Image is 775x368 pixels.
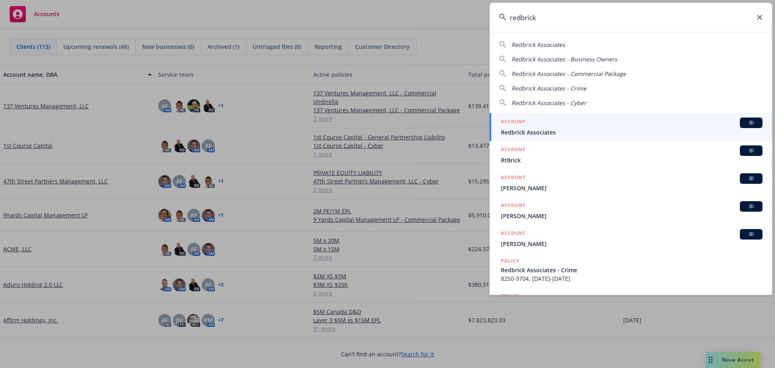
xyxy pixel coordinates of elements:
[501,145,526,155] h5: ACCOUNT
[501,173,526,183] h5: ACCOUNT
[743,175,759,182] span: BI
[511,99,586,107] span: Redbrick Associates - Cyber
[501,229,526,239] h5: ACCOUNT
[743,147,759,154] span: BI
[490,3,772,32] input: Search...
[511,84,586,92] span: Redbrick Associates - Crime
[490,169,772,197] a: ACCOUNTBI[PERSON_NAME]
[501,266,762,274] span: Redbrick Associates - Crime
[511,70,626,78] span: Redbrick Associates - Commercial Package
[490,197,772,225] a: ACCOUNTBI[PERSON_NAME]
[511,41,565,48] span: Redbrick Associates
[490,141,772,169] a: ACCOUNTBIRtBrick
[490,113,772,141] a: ACCOUNTBIRedbrick Associates
[501,184,762,192] span: [PERSON_NAME]
[501,118,526,127] h5: ACCOUNT
[743,231,759,238] span: BI
[501,156,762,164] span: RtBrick
[501,201,526,211] h5: ACCOUNT
[490,225,772,252] a: ACCOUNTBI[PERSON_NAME]
[501,257,519,265] h5: POLICY
[490,287,772,322] a: POLICY
[743,203,759,210] span: BI
[501,240,762,248] span: [PERSON_NAME]
[501,128,762,137] span: Redbrick Associates
[501,212,762,220] span: [PERSON_NAME]
[511,55,617,63] span: Redbrick Associates - Business Owners
[743,119,759,126] span: BI
[501,292,519,300] h5: POLICY
[501,274,762,283] span: 8250-9704, [DATE]-[DATE]
[490,252,772,287] a: POLICYRedbrick Associates - Crime8250-9704, [DATE]-[DATE]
